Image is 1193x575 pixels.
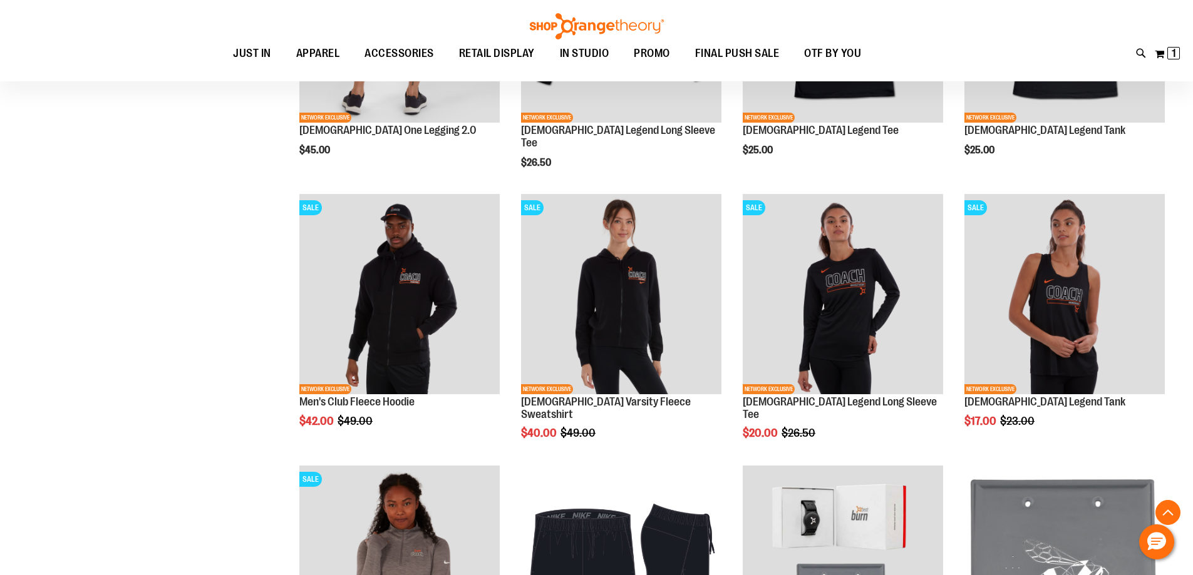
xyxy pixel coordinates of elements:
span: NETWORK EXCLUSIVE [964,113,1016,123]
button: Hello, have a question? Let’s chat. [1139,524,1174,559]
span: SALE [299,200,322,215]
a: OTF Mens Coach FA22 Club Fleece Full Zip - Black primary imageSALENETWORK EXCLUSIVE [299,194,500,396]
span: $25.00 [964,145,996,156]
a: Men's Club Fleece Hoodie [299,395,415,408]
span: SALE [964,200,987,215]
div: product [736,188,949,471]
a: [DEMOGRAPHIC_DATA] One Legging 2.0 [299,124,477,136]
span: FINAL PUSH SALE [695,39,780,68]
a: [DEMOGRAPHIC_DATA] Legend Tank [964,124,1125,136]
span: SALE [743,200,765,215]
span: APPAREL [296,39,340,68]
a: ACCESSORIES [352,39,447,68]
a: OTF Ladies Coach FA22 Legend LS Tee - Black primary imageSALENETWORK EXCLUSIVE [743,194,943,396]
div: product [515,188,728,471]
a: APPAREL [284,39,353,68]
span: NETWORK EXCLUSIVE [743,113,795,123]
a: OTF BY YOU [792,39,874,68]
span: SALE [521,200,544,215]
span: $26.50 [782,427,817,439]
a: [DEMOGRAPHIC_DATA] Legend Tank [964,395,1125,408]
span: NETWORK EXCLUSIVE [521,113,573,123]
a: IN STUDIO [547,39,622,68]
span: $26.50 [521,157,553,168]
span: SALE [299,472,322,487]
span: $49.00 [338,415,374,427]
span: PROMO [634,39,670,68]
span: NETWORK EXCLUSIVE [964,384,1016,394]
a: [DEMOGRAPHIC_DATA] Legend Tee [743,124,899,136]
span: RETAIL DISPLAY [459,39,535,68]
a: [DEMOGRAPHIC_DATA] Varsity Fleece Sweatshirt [521,395,691,420]
span: NETWORK EXCLUSIVE [299,113,351,123]
span: $25.00 [743,145,775,156]
span: NETWORK EXCLUSIVE [521,384,573,394]
span: IN STUDIO [560,39,609,68]
span: $23.00 [1000,415,1036,427]
span: $40.00 [521,427,559,439]
span: $45.00 [299,145,332,156]
span: $49.00 [560,427,597,439]
span: $20.00 [743,427,780,439]
a: [DEMOGRAPHIC_DATA] Legend Long Sleeve Tee [521,124,715,149]
span: $17.00 [964,415,998,427]
span: JUST IN [233,39,271,68]
span: OTF BY YOU [804,39,861,68]
span: NETWORK EXCLUSIVE [299,384,351,394]
span: $42.00 [299,415,336,427]
a: PROMO [621,39,683,68]
a: OTF Ladies Coach FA22 Varsity Fleece Full Zip - Black primary imageSALENETWORK EXCLUSIVE [521,194,721,396]
img: OTF Ladies Coach FA22 Varsity Fleece Full Zip - Black primary image [521,194,721,394]
a: FINAL PUSH SALE [683,39,792,68]
a: [DEMOGRAPHIC_DATA] Legend Long Sleeve Tee [743,395,937,420]
img: OTF Mens Coach FA22 Club Fleece Full Zip - Black primary image [299,194,500,394]
span: ACCESSORIES [364,39,434,68]
a: OTF Ladies Coach FA22 Legend Tank - Black primary imageSALENETWORK EXCLUSIVE [964,194,1165,396]
a: JUST IN [220,39,284,68]
a: RETAIL DISPLAY [447,39,547,68]
span: 1 [1172,47,1176,59]
span: NETWORK EXCLUSIVE [743,384,795,394]
img: Shop Orangetheory [528,13,666,39]
div: product [293,188,506,459]
img: OTF Ladies Coach FA22 Legend Tank - Black primary image [964,194,1165,394]
img: OTF Ladies Coach FA22 Legend LS Tee - Black primary image [743,194,943,394]
div: product [958,188,1171,459]
button: Back To Top [1155,500,1180,525]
